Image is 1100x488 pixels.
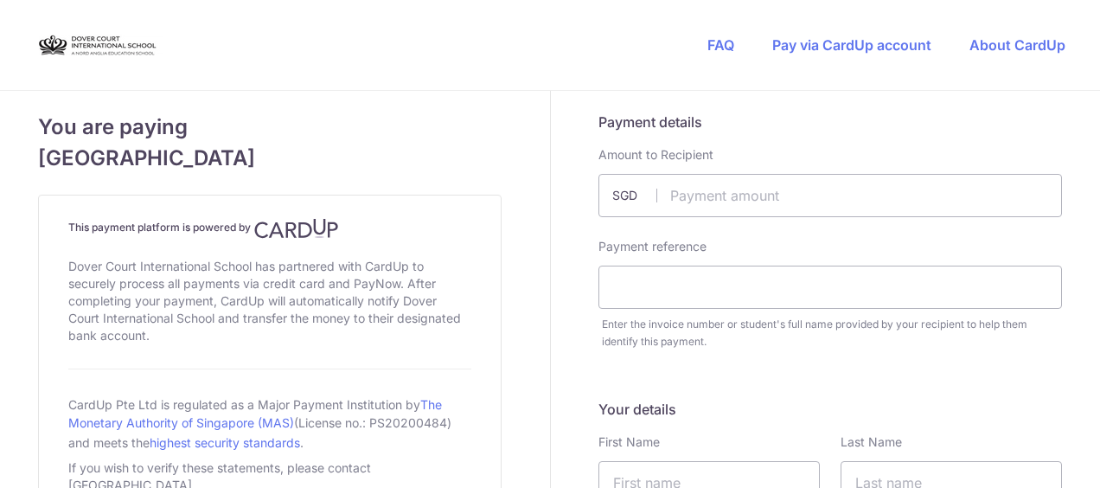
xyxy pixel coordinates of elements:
a: FAQ [707,36,734,54]
div: Dover Court International School has partnered with CardUp to securely process all payments via c... [68,254,471,348]
label: Payment reference [598,238,707,255]
label: Amount to Recipient [598,146,713,164]
a: About CardUp [969,36,1065,54]
h4: This payment platform is powered by [68,218,471,239]
span: SGD [612,187,657,204]
div: CardUp Pte Ltd is regulated as a Major Payment Institution by (License no.: PS20200484) and meets... [68,390,471,456]
img: CardUp [254,218,339,239]
input: Payment amount [598,174,1062,217]
a: highest security standards [150,435,300,450]
span: [GEOGRAPHIC_DATA] [38,143,502,174]
h5: Payment details [598,112,1062,132]
a: Pay via CardUp account [772,36,931,54]
h5: Your details [598,399,1062,420]
span: You are paying [38,112,502,143]
div: Enter the invoice number or student's full name provided by your recipient to help them identify ... [602,316,1062,350]
label: First Name [598,433,660,451]
label: Last Name [841,433,902,451]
